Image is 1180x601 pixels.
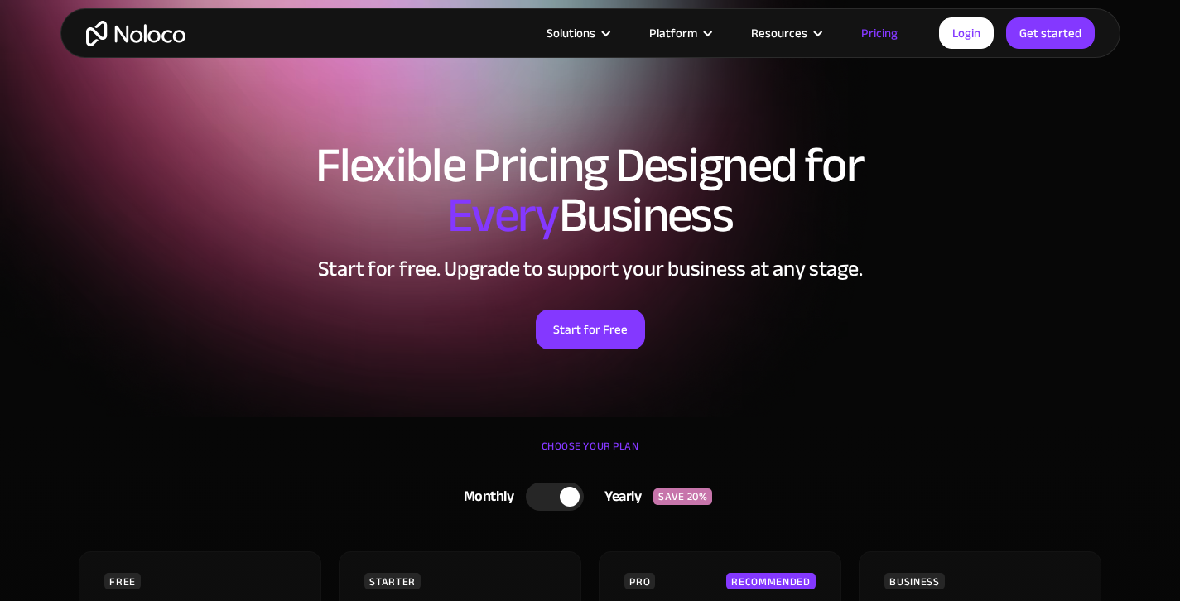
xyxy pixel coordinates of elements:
div: Yearly [584,484,653,509]
a: home [86,21,185,46]
a: Start for Free [536,310,645,349]
h2: Start for free. Upgrade to support your business at any stage. [77,257,1104,281]
div: Resources [751,22,807,44]
div: PRO [624,573,655,589]
div: Solutions [547,22,595,44]
div: CHOOSE YOUR PLAN [77,434,1104,475]
div: Platform [629,22,730,44]
div: Platform [649,22,697,44]
a: Pricing [840,22,918,44]
div: BUSINESS [884,573,944,589]
a: Login [939,17,994,49]
div: Resources [730,22,840,44]
h1: Flexible Pricing Designed for Business [77,141,1104,240]
div: SAVE 20% [653,488,712,505]
span: Every [447,169,559,262]
div: Monthly [443,484,527,509]
a: Get started [1006,17,1095,49]
div: FREE [104,573,141,589]
div: STARTER [364,573,420,589]
div: RECOMMENDED [726,573,815,589]
div: Solutions [526,22,629,44]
